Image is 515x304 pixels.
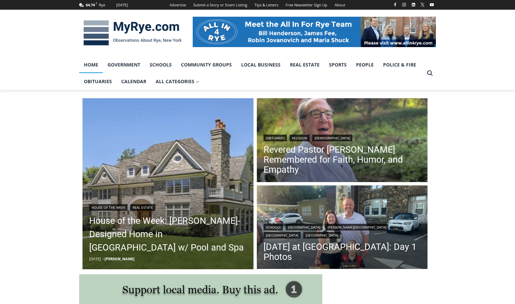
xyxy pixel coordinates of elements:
[409,1,417,9] a: Linkedin
[378,56,421,73] a: Police & Fire
[324,56,351,73] a: Sports
[264,232,301,239] a: [GEOGRAPHIC_DATA]
[400,1,408,9] a: Instagram
[257,185,428,271] a: Read More First Day of School at Rye City Schools: Day 1 Photos
[428,1,436,9] a: YouTube
[424,67,436,79] button: View Search Form
[86,2,95,7] span: 64.74
[286,224,323,231] a: [GEOGRAPHIC_DATA]
[116,2,128,8] div: [DATE]
[79,16,186,50] img: MyRye.com
[96,1,97,5] span: F
[264,133,421,141] div: | |
[103,56,145,73] a: Government
[130,204,155,211] a: Real Estate
[79,56,424,90] nav: Primary Navigation
[89,214,247,254] a: House of the Week: [PERSON_NAME]-Designed Home in [GEOGRAPHIC_DATA] w/ Pool and Spa
[257,185,428,271] img: (PHOTO: Henry arrived for his first day of Kindergarten at Midland Elementary School. He likes cu...
[82,98,253,269] a: Read More House of the Week: Rich Granoff-Designed Home in Greenwich w/ Pool and Spa
[257,98,428,184] img: Obituary - Donald Poole - 2
[391,1,399,9] a: Facebook
[105,256,135,261] a: [PERSON_NAME]
[151,73,204,90] a: All Categories
[264,145,421,175] a: Revered Pastor [PERSON_NAME] Remembered for Faith, Humor, and Empathy
[103,256,105,261] span: –
[79,56,103,73] a: Home
[145,56,176,73] a: Schools
[89,204,128,211] a: House of the Week
[82,98,253,269] img: 28 Thunder Mountain Road, Greenwich
[418,1,426,9] a: X
[325,224,388,231] a: [PERSON_NAME][GEOGRAPHIC_DATA]
[193,17,436,47] img: All in for Rye
[176,56,236,73] a: Community Groups
[264,222,421,239] div: | | | |
[264,135,287,141] a: Obituaries
[285,56,324,73] a: Real Estate
[236,56,285,73] a: Local Business
[89,256,101,261] time: [DATE]
[264,224,283,231] a: Schools
[156,78,199,85] span: All Categories
[290,135,310,141] a: Religion
[89,203,247,211] div: |
[264,242,421,262] a: [DATE] at [GEOGRAPHIC_DATA]: Day 1 Photos
[303,232,340,239] a: [GEOGRAPHIC_DATA]
[257,98,428,184] a: Read More Revered Pastor Donald Poole Jr. Remembered for Faith, Humor, and Empathy
[312,135,352,141] a: [DEMOGRAPHIC_DATA]
[79,73,117,90] a: Obituaries
[117,73,151,90] a: Calendar
[99,2,105,8] div: Rye
[351,56,378,73] a: People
